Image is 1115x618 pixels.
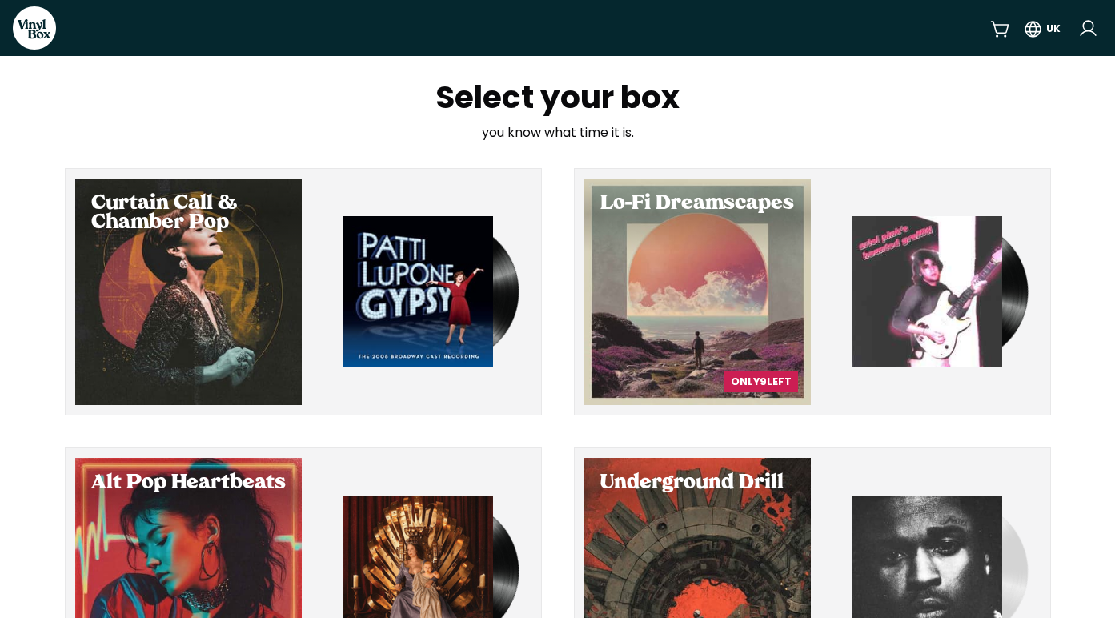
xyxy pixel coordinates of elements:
button: Select Curtain Call & Chamber Pop [65,168,542,415]
h1: Select your box [343,82,773,114]
h2: Underground Drill [600,474,795,493]
h2: Lo-Fi Dreamscapes [600,195,795,214]
div: Select Lo-Fi Dreamscapes [584,179,811,405]
button: Select Lo-Fi Dreamscapes [574,168,1051,415]
h2: Alt Pop Heartbeats [91,474,286,493]
button: UK [1023,14,1061,42]
div: UK [1046,22,1061,36]
h2: Curtain Call & Chamber Pop [91,195,286,233]
div: Select Curtain Call & Chamber Pop [75,179,302,405]
div: Only 9 left [724,371,798,392]
p: you know what time it is. [343,123,773,142]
